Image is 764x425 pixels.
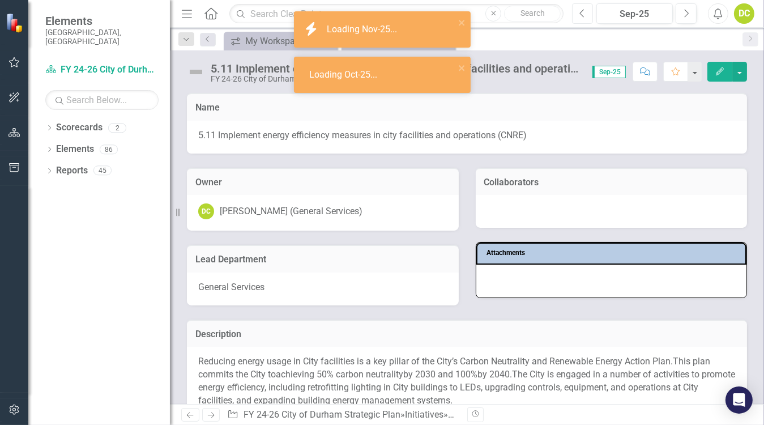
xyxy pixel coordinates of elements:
span: Search [520,8,545,18]
div: Open Intercom Messenger [725,386,753,414]
span: Elements [45,14,159,28]
button: DC [734,3,754,24]
span: achiev [276,369,302,380]
button: Sep-25 [596,3,673,24]
a: FY 24-26 City of Durham Strategic Plan [45,63,159,76]
span: 50% carbon neutral [317,369,394,380]
h3: Collaborators [484,177,739,188]
div: Loading Nov-25... [327,23,400,36]
span: ing [302,369,314,380]
div: FY 24-26 City of Durham Strategic Plan [211,75,581,83]
span: Reducing energy usage in City facilities is a key pillar of the City’s Carbon Neutrality and Rene... [198,356,673,367]
span: General Services [198,282,264,292]
button: close [458,61,466,74]
div: 2 [108,123,126,133]
span: 100% [455,369,477,380]
div: 45 [93,166,112,176]
span: Sep-25 [592,66,626,78]
span: by 2030 and [403,369,453,380]
a: Reports [56,164,88,177]
span: by 2040. [477,369,512,380]
div: My Workspace [245,34,334,48]
div: 5.11 Implement energy efficiency measures in city facilities and operations (CNRE) [211,62,581,75]
img: Not Defined [187,63,205,81]
div: Loading Oct-25... [309,69,380,82]
a: Scorecards [56,121,103,134]
h3: Description [195,329,739,339]
h3: Lead Department [195,254,450,265]
small: [GEOGRAPHIC_DATA], [GEOGRAPHIC_DATA] [45,28,159,46]
button: Search [504,6,561,22]
div: » » [227,409,458,422]
a: My Workspace [227,34,334,48]
span: The City is engaged in a number of activities to promote energy efficiency, including retrofittin... [198,369,735,406]
div: Sep-25 [600,7,669,21]
h3: Name [195,103,739,113]
h3: Attachments [487,249,740,257]
a: Elements [56,143,94,156]
a: FY 24-26 City of Durham Strategic Plan [244,409,400,420]
div: [PERSON_NAME] (General Services) [220,205,362,218]
a: Initiatives [405,409,443,420]
div: 86 [100,144,118,154]
span: ity [394,369,403,380]
img: ClearPoint Strategy [6,12,25,32]
input: Search Below... [45,90,159,110]
div: DC [198,203,214,219]
button: close [458,16,466,29]
input: Search ClearPoint... [229,4,564,24]
h3: Owner [195,177,450,188]
span: 5.11 Implement energy efficiency measures in city facilities and operations (CNRE) [198,129,736,142]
